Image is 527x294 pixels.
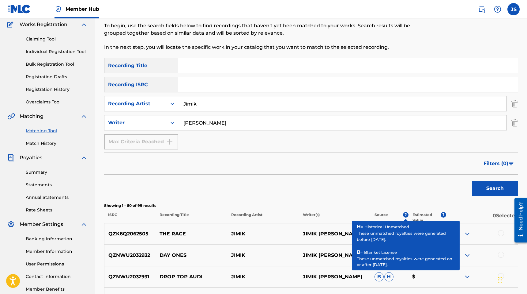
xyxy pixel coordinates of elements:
img: search [478,6,485,13]
a: User Permissions [26,261,88,267]
p: JIMIK [PERSON_NAME] [299,273,371,280]
span: H [384,272,393,281]
a: Rate Sheets [26,207,88,213]
p: Showing 1 - 60 of 99 results [104,203,518,208]
span: Member Settings [20,221,63,228]
p: THE RACE [156,230,227,238]
img: Top Rightsholder [55,6,62,13]
span: B [375,229,384,238]
p: QZK6Q2062505 [104,230,156,238]
button: Search [472,181,518,196]
span: Filters ( 0 ) [484,160,508,167]
p: Estimated Value [412,212,441,223]
p: DAY ONES [156,252,227,259]
a: Match History [26,140,88,147]
img: filter [509,162,514,165]
p: QZNWU2032931 [104,273,156,280]
a: Bulk Registration Tool [26,61,88,68]
div: Drag [498,271,502,289]
span: Royalties [20,154,42,161]
p: ISRC [104,212,156,223]
img: Delete Criterion [511,115,518,130]
iframe: Resource Center [510,195,527,245]
img: Matching [7,113,15,120]
div: Recording Artist [108,100,163,107]
a: Banking Information [26,236,88,242]
span: Matching [20,113,43,120]
form: Search Form [104,58,518,199]
span: Member Hub [66,6,99,13]
p: To begin, use the search fields below to find recordings that haven't yet been matched to your wo... [104,22,423,37]
a: Member Information [26,248,88,255]
img: expand [80,154,88,161]
a: Contact Information [26,273,88,280]
p: JIMIK [227,273,299,280]
p: DROP TOP AUDI [156,273,227,280]
a: Member Benefits [26,286,88,292]
button: Filters (0) [480,156,518,171]
a: Claiming Tool [26,36,88,42]
a: Individual Registration Tool [26,48,88,55]
span: Works Registration [20,21,67,28]
img: Royalties [7,154,15,161]
img: Delete Criterion [511,96,518,111]
span: B [375,251,384,260]
img: MLC Logo [7,5,31,14]
span: H [384,229,393,238]
p: Recording Title [155,212,227,223]
span: B [375,272,384,281]
div: Writer [108,119,163,126]
p: $ [408,252,446,259]
p: Recording Artist [227,212,299,223]
p: JIMIK [PERSON_NAME] [299,230,371,238]
img: expand [80,21,88,28]
span: ? [441,212,446,218]
p: 0 Selected [446,212,518,223]
iframe: Chat Widget [496,265,527,294]
div: Help [491,3,504,15]
p: QZNWU2032932 [104,252,156,259]
img: Works Registration [7,21,15,28]
p: In the next step, you will locate the specific work in your catalog that you want to match to the... [104,44,423,51]
a: Overclaims Tool [26,99,88,105]
img: expand [80,221,88,228]
p: JIMIK [227,230,299,238]
p: $ [408,230,446,238]
p: Writer(s) [299,212,371,223]
img: help [494,6,501,13]
img: expand [464,273,471,280]
p: JIMIK [PERSON_NAME] [299,252,371,259]
a: Registration History [26,86,88,93]
div: User Menu [507,3,520,15]
img: expand [464,252,471,259]
span: ? [403,212,408,218]
span: H [384,251,393,260]
a: Statements [26,182,88,188]
p: $ [408,273,446,280]
p: JIMIK [227,252,299,259]
a: Annual Statements [26,194,88,201]
img: Member Settings [7,221,15,228]
img: expand [464,230,471,238]
a: Public Search [476,3,488,15]
img: expand [80,113,88,120]
p: Source [375,212,388,223]
a: Matching Tool [26,128,88,134]
a: Summary [26,169,88,176]
a: Registration Drafts [26,74,88,80]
